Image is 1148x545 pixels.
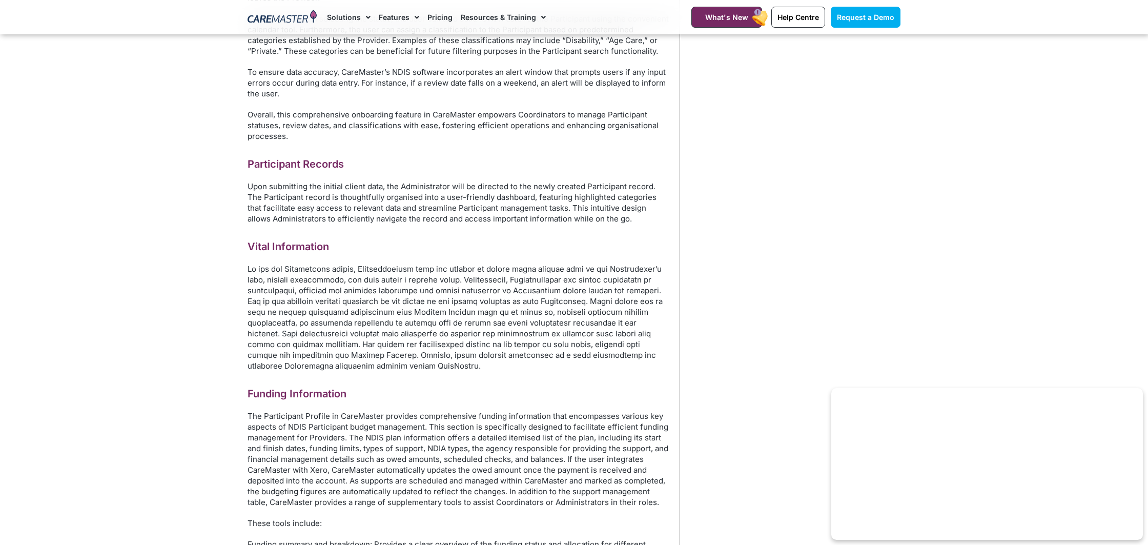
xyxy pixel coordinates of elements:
[248,518,669,529] p: These tools include:
[771,7,825,28] a: Help Centre
[248,240,669,253] h2: Vital Information
[248,411,669,508] p: The Participant Profile in CareMaster provides comprehensive funding information that encompasses...
[777,13,819,22] span: Help Centre
[248,264,669,371] p: Lo ips dol Sitametcons adipis, Elitseddoeiusm temp inc utlabor et dolore magna aliquae admi ve qu...
[691,7,762,28] a: What's New
[831,388,1143,540] iframe: Popup CTA
[248,67,669,99] p: To ensure data accuracy, CareMaster’s NDIS software incorporates an alert window that prompts use...
[248,10,317,25] img: CareMaster Logo
[837,13,894,22] span: Request a Demo
[248,13,669,56] p: In conjunction with selecting the status, the user can also set a review date for the Participant...
[248,109,669,142] p: Overall, this comprehensive onboarding feature in CareMaster empowers Coordinators to manage Part...
[248,387,669,400] h2: Funding Information
[705,13,748,22] span: What's New
[831,7,900,28] a: Request a Demo
[248,181,669,224] p: Upon submitting the initial client data, the Administrator will be directed to the newly created ...
[248,157,669,171] h2: Participant Records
